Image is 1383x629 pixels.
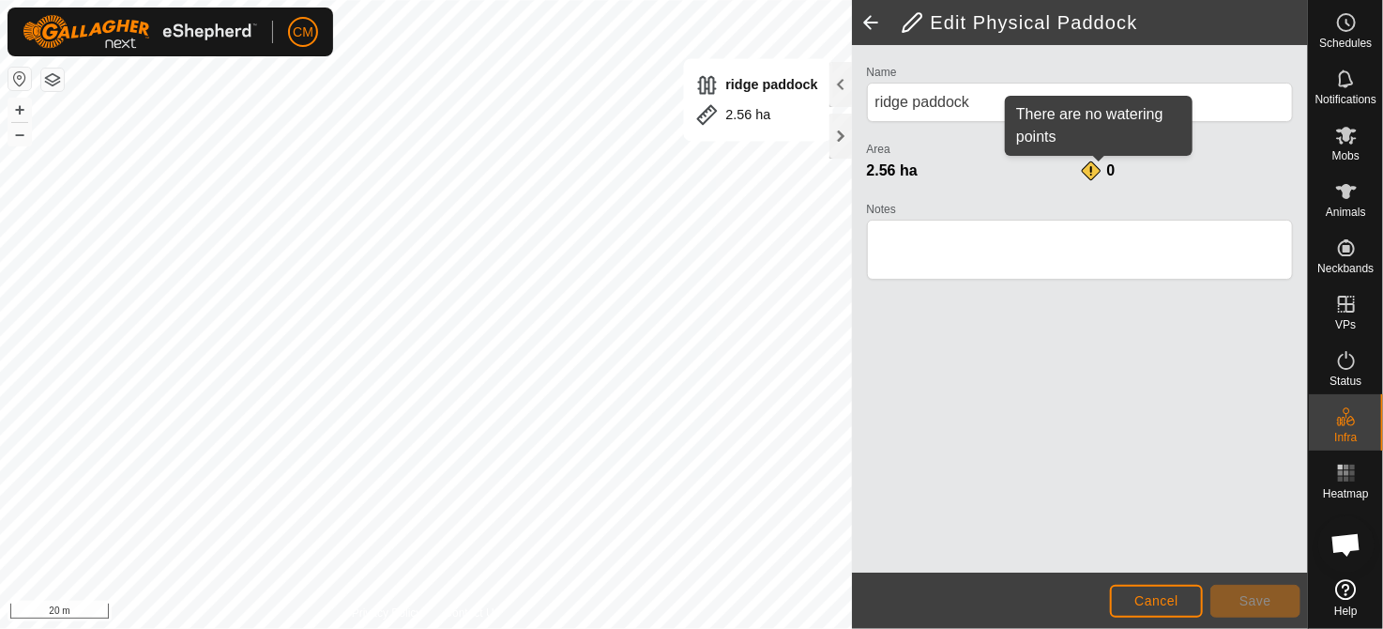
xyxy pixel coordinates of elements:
span: Neckbands [1317,263,1374,274]
button: – [8,123,31,146]
span: Notifications [1315,94,1376,105]
img: Gallagher Logo [23,15,257,49]
span: Infra [1334,432,1357,443]
a: Privacy Policy [352,605,422,621]
span: Help [1334,606,1358,617]
span: Animals [1326,207,1366,218]
a: Help [1309,572,1383,624]
label: Area [867,141,1080,158]
span: 0 [1107,162,1116,178]
span: 2.56 ha [867,162,918,178]
div: Open chat [1318,516,1375,573]
label: Name [867,64,1293,81]
a: Contact Us [444,605,499,621]
button: Save [1210,585,1300,618]
label: Watering Points [1080,141,1293,158]
button: Map Layers [41,69,64,91]
button: Reset Map [8,68,31,90]
button: + [8,99,31,121]
span: Status [1330,376,1361,387]
span: VPs [1335,319,1356,330]
button: Cancel [1110,585,1203,618]
span: Mobs [1332,150,1360,161]
span: Heatmap [1323,488,1369,499]
label: Notes [867,201,1293,218]
span: Save [1239,593,1271,608]
h2: Edit Physical Paddock [901,11,1308,34]
span: Cancel [1134,593,1178,608]
div: 2.56 ha [695,103,817,126]
div: ridge paddock [695,73,817,96]
span: Schedules [1319,38,1372,49]
span: CM [293,23,313,42]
